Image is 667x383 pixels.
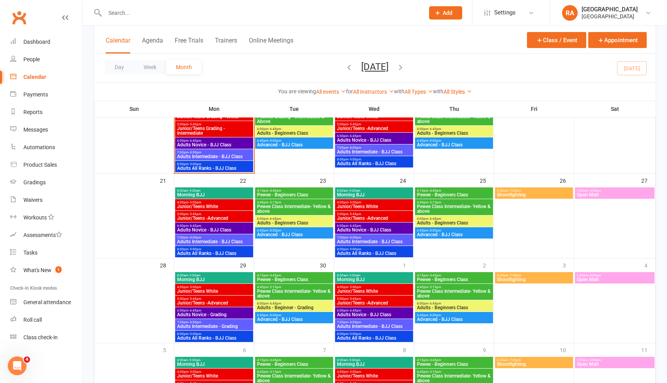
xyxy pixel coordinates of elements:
span: 6:30pm [497,358,571,362]
div: 30 [320,258,334,271]
span: 6:00pm [177,139,252,143]
button: [DATE] [361,61,388,72]
span: 4:15pm [417,189,491,192]
span: 6:00pm [417,302,491,305]
span: Adults - Beginners Class [417,305,491,310]
span: 7:00pm [177,321,252,324]
span: 4:00pm [177,370,252,374]
span: 6:00pm [337,134,412,138]
span: Junior/Teens Grading - Intermediate [177,126,252,135]
span: Shootfighting [497,362,571,367]
a: Payments [10,86,82,103]
span: 8:00pm [177,332,252,336]
div: 24 [400,174,414,187]
span: 4:00pm [337,285,412,289]
span: - 5:00pm [188,201,201,204]
span: Junior/Teens -Advanced [337,216,412,221]
span: - 5:45pm [188,297,201,301]
span: Advanced - BJJ Class [257,143,332,147]
span: Pewee - Beginners Class [417,277,491,282]
button: Class / Event [527,32,586,48]
span: 4:45pm [417,201,491,204]
span: 6:00pm [257,302,332,305]
span: 8:00am [337,358,412,362]
span: Adults All Ranks - BJJ Class [337,251,412,256]
span: - 8:00pm [188,151,201,154]
span: Adults - Beginners Class [257,221,332,225]
span: Pewee Class Intermediate- Yellow & above [257,374,332,383]
span: Junior/Teens White [177,289,252,294]
span: - 4:45pm [428,358,441,362]
div: Assessments [23,232,62,238]
div: People [23,56,40,62]
div: General attendance [23,299,71,305]
span: - 6:45pm [188,224,201,228]
span: Adults Intermediate - BJJ Class [177,239,252,244]
span: Adults All Ranks - BJJ Class [177,166,252,171]
button: Free Trials [175,37,203,53]
a: Dashboard [10,33,82,51]
span: 5:00pm [177,212,252,216]
button: Week [134,60,166,74]
span: 6:45pm [417,229,491,232]
span: Adults All Ranks - BJJ Class [177,251,252,256]
span: Junior/Teens White [337,114,412,119]
div: 29 [240,258,254,271]
a: Waivers [10,191,82,209]
span: - 4:45pm [268,189,281,192]
div: Waivers [23,197,43,203]
div: Messages [23,126,48,133]
span: 8:00pm [337,158,412,161]
span: - 4:45pm [428,274,441,277]
span: - 4:00pm [588,189,601,192]
span: 4:45pm [417,370,491,374]
span: - 6:45pm [428,127,441,131]
span: - 6:45pm [268,302,281,305]
span: Adults - Beginners Class [257,131,332,135]
span: 6:00pm [337,309,412,312]
th: Tue [254,101,334,117]
span: - 8:00pm [428,314,441,317]
div: Calendar [23,74,46,80]
div: 4 [644,258,655,271]
div: 28 [160,258,174,271]
div: Roll call [23,317,42,323]
span: - 8:00pm [348,321,361,324]
span: 4:45pm [257,201,332,204]
span: Junior/Teens -Advanced [177,216,252,221]
span: 4:15pm [417,358,491,362]
a: Roll call [10,311,82,329]
span: 5:00pm [177,123,252,126]
span: Adults All Ranks - BJJ Class [337,161,412,166]
span: 6:00pm [337,224,412,228]
span: 6:45pm [257,139,332,143]
span: Adults Novice - Grading [177,312,252,317]
span: 5:00pm [337,212,412,216]
div: 9 [483,343,494,356]
th: Thu [414,101,494,117]
button: Day [105,60,134,74]
div: Payments [23,91,48,98]
a: Gradings [10,174,82,191]
span: Peewee Grading - Intermediate & Above [257,114,332,124]
a: Product Sales [10,156,82,174]
span: - 6:45pm [428,302,441,305]
a: Calendar [10,68,82,86]
span: - 5:45pm [188,212,201,216]
strong: with [433,88,443,94]
th: Sun [94,101,174,117]
span: - 5:45pm [348,297,361,301]
iframe: Intercom live chat [8,356,27,375]
span: - 9:00am [348,189,360,192]
span: 7:00pm [337,321,412,324]
span: - 4:00pm [588,358,601,362]
span: 4:00pm [177,201,252,204]
div: [GEOGRAPHIC_DATA] [582,6,638,13]
div: Workouts [23,214,47,221]
span: 6:00pm [417,127,491,131]
span: Pewee - Beginners Class [257,362,332,367]
span: 5:00pm [337,123,412,126]
span: - 4:45pm [268,358,281,362]
span: Shootfighting [497,192,571,197]
span: Pewee - Beginners Class [417,362,491,367]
